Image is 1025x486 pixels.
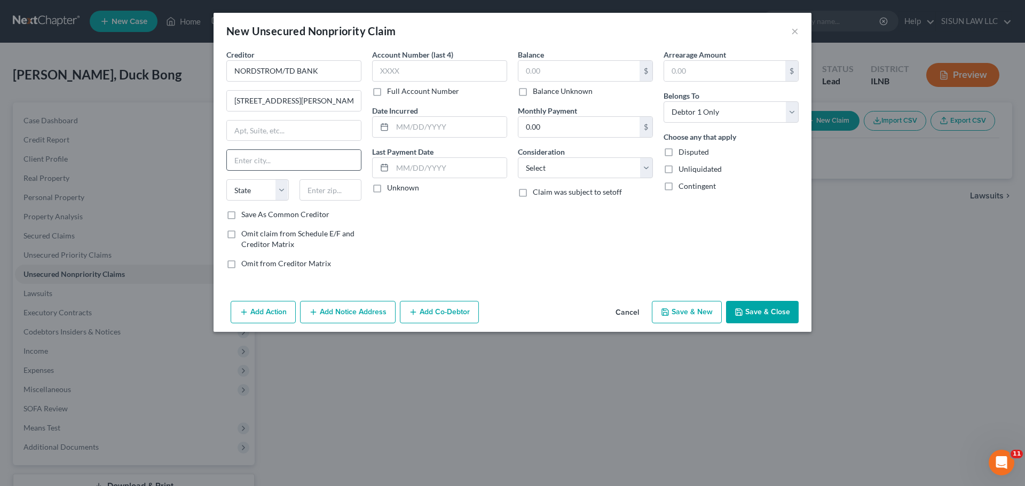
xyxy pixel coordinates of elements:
span: Claim was subject to setoff [533,187,622,196]
input: 0.00 [664,61,785,81]
label: Unknown [387,182,419,193]
label: Monthly Payment [518,105,577,116]
span: 11 [1011,450,1023,458]
button: Cancel [607,302,648,323]
button: Add Co-Debtor [400,301,479,323]
input: 0.00 [518,117,640,137]
label: Choose any that apply [664,131,736,142]
label: Balance Unknown [533,86,593,97]
button: Save & Close [726,301,799,323]
div: $ [640,117,652,137]
iframe: Intercom live chat [989,450,1014,475]
input: Enter address... [227,91,361,111]
div: $ [640,61,652,81]
div: $ [785,61,798,81]
button: Add Action [231,301,296,323]
input: MM/DD/YYYY [392,158,507,178]
label: Last Payment Date [372,146,433,157]
span: Omit from Creditor Matrix [241,259,331,268]
input: XXXX [372,60,507,82]
div: New Unsecured Nonpriority Claim [226,23,396,38]
span: Belongs To [664,91,699,100]
input: Enter zip... [299,179,362,201]
label: Full Account Number [387,86,459,97]
input: 0.00 [518,61,640,81]
label: Consideration [518,146,565,157]
input: Apt, Suite, etc... [227,121,361,141]
span: Omit claim from Schedule E/F and Creditor Matrix [241,229,354,249]
label: Account Number (last 4) [372,49,453,60]
span: Creditor [226,50,255,59]
label: Date Incurred [372,105,418,116]
input: MM/DD/YYYY [392,117,507,137]
span: Contingent [679,181,716,190]
button: × [791,25,799,37]
span: Unliquidated [679,164,722,173]
button: Add Notice Address [300,301,396,323]
label: Balance [518,49,544,60]
button: Save & New [652,301,722,323]
input: Enter city... [227,150,361,170]
span: Disputed [679,147,709,156]
label: Save As Common Creditor [241,209,329,220]
label: Arrearage Amount [664,49,726,60]
input: Search creditor by name... [226,60,361,82]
